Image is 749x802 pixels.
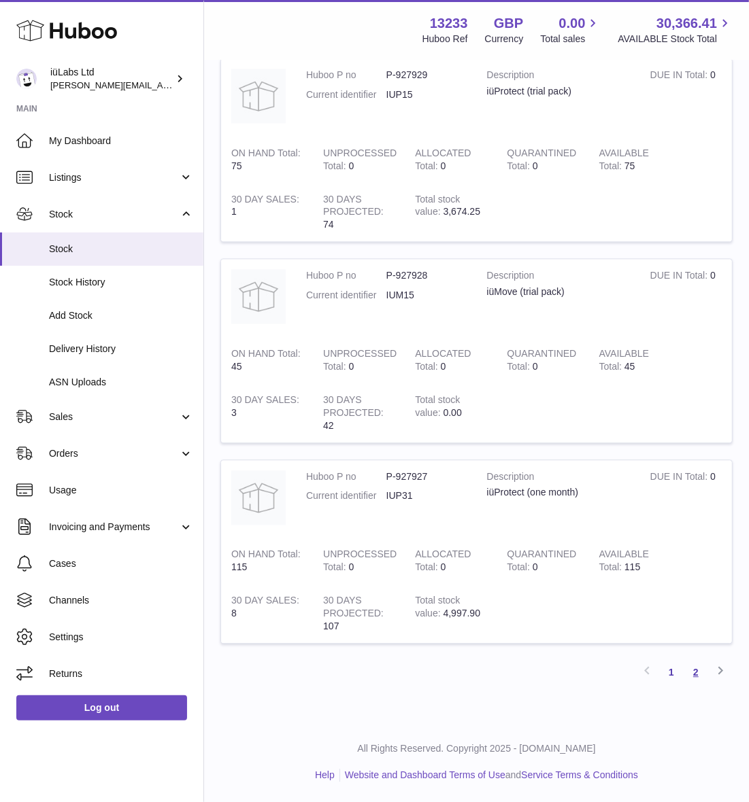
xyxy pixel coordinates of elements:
[231,348,301,362] strong: ON HAND Total
[618,33,733,46] span: AVAILABLE Stock Total
[415,194,460,221] strong: Total stock value
[340,769,638,782] li: and
[231,548,301,563] strong: ON HAND Total
[618,14,733,46] a: 30,366.41 AVAILABLE Stock Total
[313,337,405,383] td: 0
[49,276,193,289] span: Stock History
[599,147,649,175] strong: AVAILABLE Total
[50,66,173,92] div: iüLabs Ltd
[640,58,732,137] td: 0
[215,742,738,755] p: All Rights Reserved. Copyright 2025 - [DOMAIN_NAME]
[49,376,193,389] span: ASN Uploads
[49,557,193,570] span: Cases
[50,80,273,90] span: [PERSON_NAME][EMAIL_ADDRESS][DOMAIN_NAME]
[313,584,405,643] td: 107
[589,137,681,183] td: 75
[221,538,313,584] td: 115
[507,548,577,576] strong: QUARANTINED Total
[599,548,649,576] strong: AVAILABLE Total
[487,85,630,98] div: iüProtect (trial pack)
[313,183,405,242] td: 74
[650,471,710,485] strong: DUE IN Total
[487,269,630,285] strong: Description
[313,383,405,442] td: 42
[405,337,497,383] td: 0
[386,69,467,82] dd: P-927929
[49,667,193,680] span: Returns
[231,69,286,123] img: product image
[323,548,397,576] strong: UNPROCESSED Total
[533,561,538,572] span: 0
[323,348,397,375] strong: UNPROCESSED Total
[306,269,386,282] dt: Huboo P no
[345,769,505,780] a: Website and Dashboard Terms of Use
[49,521,179,534] span: Invoicing and Payments
[540,33,601,46] span: Total sales
[221,137,313,183] td: 75
[386,269,467,282] dd: P-927928
[306,470,386,483] dt: Huboo P no
[323,394,384,421] strong: 30 DAYS PROJECTED
[430,14,468,33] strong: 13233
[444,407,462,418] span: 0.00
[422,33,468,46] div: Huboo Ref
[231,147,301,162] strong: ON HAND Total
[231,269,286,324] img: product image
[221,183,313,242] td: 1
[405,137,497,183] td: 0
[49,484,193,497] span: Usage
[306,289,386,302] dt: Current identifier
[231,394,299,408] strong: 30 DAY SALES
[323,194,384,221] strong: 30 DAYS PROJECTED
[231,595,299,609] strong: 30 DAY SALES
[49,594,193,607] span: Channels
[415,595,460,622] strong: Total stock value
[306,88,386,101] dt: Current identifier
[640,460,732,538] td: 0
[487,486,630,499] div: iüProtect (one month)
[444,608,481,618] span: 4,997.90
[415,394,460,421] strong: Total stock value
[313,137,405,183] td: 0
[533,160,538,171] span: 0
[221,337,313,383] td: 45
[415,548,471,576] strong: ALLOCATED Total
[485,33,524,46] div: Currency
[49,631,193,644] span: Settings
[521,769,638,780] a: Service Terms & Conditions
[386,88,467,101] dd: IUP15
[221,584,313,643] td: 8
[507,348,577,375] strong: QUARANTINED Total
[16,69,37,89] img: annunziata@iulabs.co
[49,243,193,256] span: Stock
[49,208,179,221] span: Stock
[487,69,630,85] strong: Description
[487,285,630,298] div: iüMove (trial pack)
[16,695,187,720] a: Log out
[306,69,386,82] dt: Huboo P no
[49,309,193,322] span: Add Stock
[684,660,708,684] a: 2
[540,14,601,46] a: 0.00 Total sales
[415,348,471,375] strong: ALLOCATED Total
[49,343,193,355] span: Delivery History
[49,171,179,184] span: Listings
[415,147,471,175] strong: ALLOCATED Total
[313,538,405,584] td: 0
[494,14,523,33] strong: GBP
[640,259,732,337] td: 0
[49,447,179,460] span: Orders
[599,348,649,375] strong: AVAILABLE Total
[323,595,384,622] strong: 30 DAYS PROJECTED
[650,270,710,284] strong: DUE IN Total
[306,489,386,502] dt: Current identifier
[487,470,630,487] strong: Description
[386,289,467,302] dd: IUM15
[559,14,586,33] span: 0.00
[507,147,577,175] strong: QUARANTINED Total
[323,147,397,175] strong: UNPROCESSED Total
[405,538,497,584] td: 0
[231,470,286,525] img: product image
[656,14,717,33] span: 30,366.41
[221,383,313,442] td: 3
